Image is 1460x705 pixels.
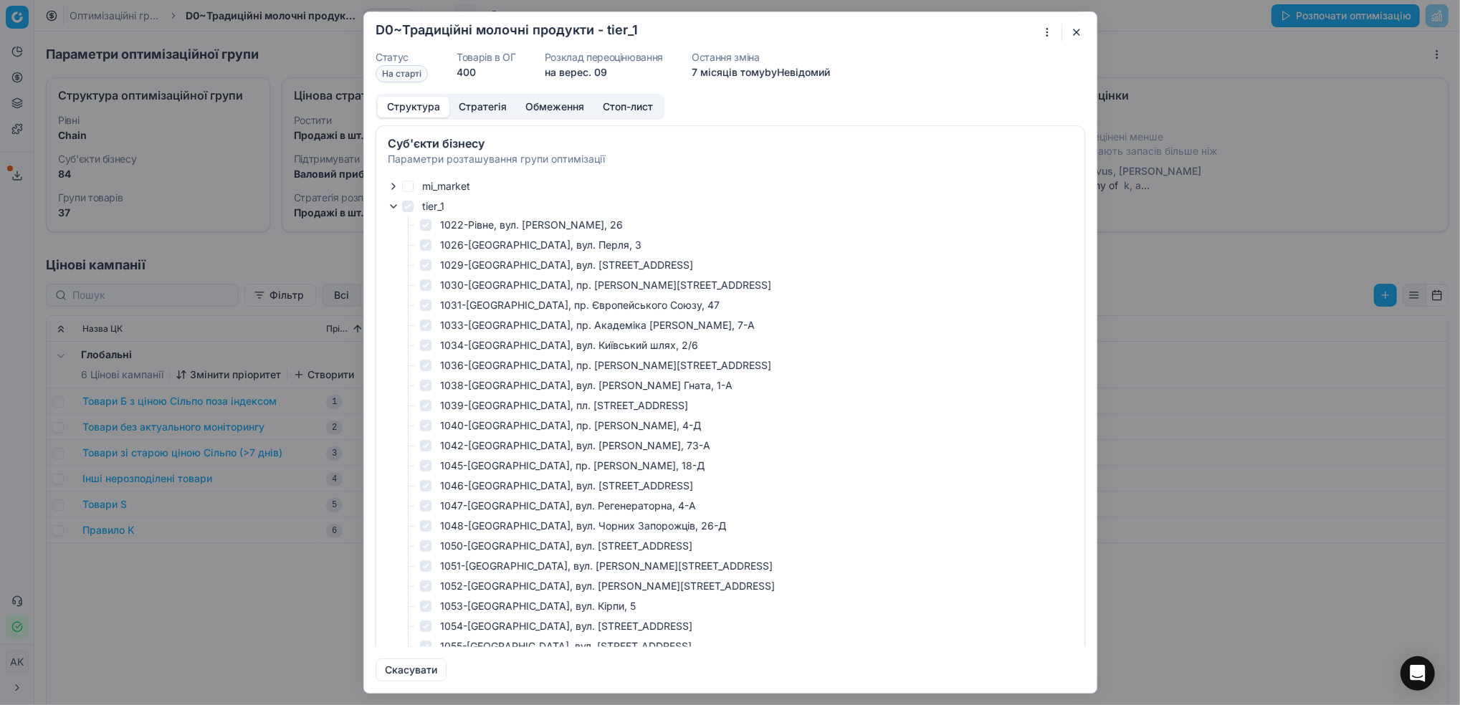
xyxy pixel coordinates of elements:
div: Суб'єкти бізнесу [388,138,1073,149]
input: 1050-[GEOGRAPHIC_DATA], вул. [STREET_ADDRESS] [420,540,431,552]
label: 1050-[GEOGRAPHIC_DATA], вул. [STREET_ADDRESS] [440,541,692,551]
dt: Остання зміна [692,52,830,62]
label: mi_market [422,181,470,191]
label: tier_1 [422,201,444,211]
label: 1038-[GEOGRAPHIC_DATA], вул. [PERSON_NAME] Гната, 1-А [440,380,733,390]
label: 1022-Рівне, вул. [PERSON_NAME], 26 [440,220,623,230]
label: 1029-[GEOGRAPHIC_DATA], вул. [STREET_ADDRESS] [440,260,693,270]
span: на верес. 09 [544,66,606,78]
label: 1055-[GEOGRAPHIC_DATA], вул. [STREET_ADDRESS] [440,641,692,651]
label: 1031-[GEOGRAPHIC_DATA], пр. Європейського Союзу, 47 [440,300,720,310]
label: 1039-[GEOGRAPHIC_DATA], пл. [STREET_ADDRESS] [440,401,688,411]
button: Обмеження [516,97,593,117]
input: 1048-[GEOGRAPHIC_DATA], вул. Чорних Запорожців, 26-Д [420,520,431,532]
dt: Розклад переоцінювання [544,52,662,62]
input: 1055-[GEOGRAPHIC_DATA], вул. [STREET_ADDRESS] [420,641,431,652]
input: 1039-[GEOGRAPHIC_DATA], пл. [STREET_ADDRESS] [420,400,431,411]
span: На старті [376,65,428,82]
button: Структура [378,97,449,117]
label: 1053-[GEOGRAPHIC_DATA], вул. Кірпи, 5 [440,601,636,611]
input: 1046-[GEOGRAPHIC_DATA], вул. [STREET_ADDRESS] [420,480,431,491]
label: 1052-[GEOGRAPHIC_DATA], вул. [PERSON_NAME][STREET_ADDRESS] [440,581,775,591]
input: 1038-[GEOGRAPHIC_DATA], вул. [PERSON_NAME] Гната, 1-А [420,380,431,391]
input: 1036-[GEOGRAPHIC_DATA], пр. [PERSON_NAME][STREET_ADDRESS] [420,360,431,371]
input: 1053-[GEOGRAPHIC_DATA], вул. Кірпи, 5 [420,600,431,612]
label: 1048-[GEOGRAPHIC_DATA], вул. Чорних Запорожців, 26-Д [440,521,726,531]
input: 1022-Рівне, вул. [PERSON_NAME], 26 [420,219,431,231]
input: 1031-[GEOGRAPHIC_DATA], пр. Європейського Союзу, 47 [420,299,431,311]
label: 1033-[GEOGRAPHIC_DATA], пр. Академіка [PERSON_NAME], 7-А [440,320,755,330]
input: 1034-[GEOGRAPHIC_DATA], вул. Київський шлях, 2/6 [420,340,431,351]
input: 1033-[GEOGRAPHIC_DATA], пр. Академіка [PERSON_NAME], 7-А [420,320,431,331]
label: 1047-[GEOGRAPHIC_DATA], вул. Регенераторна, 4-А [440,501,696,511]
button: Стратегія [449,97,516,117]
p: 7 місяців тому by Невідомий [692,65,830,80]
input: 1051-[GEOGRAPHIC_DATA], вул. [PERSON_NAME][STREET_ADDRESS] [420,560,431,572]
input: 1042-[GEOGRAPHIC_DATA], вул. [PERSON_NAME], 73-A [420,440,431,451]
button: Стоп-лист [593,97,662,117]
label: 1036-[GEOGRAPHIC_DATA], пр. [PERSON_NAME][STREET_ADDRESS] [440,360,771,370]
label: 1054-[GEOGRAPHIC_DATA], вул. [STREET_ADDRESS] [440,621,692,631]
input: 1045-[GEOGRAPHIC_DATA], пр. [PERSON_NAME], 18-Д [420,460,431,471]
label: 1045-[GEOGRAPHIC_DATA], пр. [PERSON_NAME], 18-Д [440,461,705,471]
label: 1030-[GEOGRAPHIC_DATA], пр. [PERSON_NAME][STREET_ADDRESS] [440,280,771,290]
input: 1047-[GEOGRAPHIC_DATA], вул. Регенераторна, 4-А [420,500,431,512]
label: 1026-[GEOGRAPHIC_DATA], вул. Перля, 3 [440,240,641,250]
button: Скасувати [376,658,447,681]
input: 1054-[GEOGRAPHIC_DATA], вул. [STREET_ADDRESS] [420,620,431,632]
div: Параметри розташування групи оптимізації [388,152,1073,166]
dt: Товарів в ОГ [457,52,516,62]
input: 1030-[GEOGRAPHIC_DATA], пр. [PERSON_NAME][STREET_ADDRESS] [420,279,431,291]
input: 1026-[GEOGRAPHIC_DATA], вул. Перля, 3 [420,239,431,251]
input: tier_1 [402,201,414,212]
label: 1042-[GEOGRAPHIC_DATA], вул. [PERSON_NAME], 73-A [440,441,710,451]
label: 1051-[GEOGRAPHIC_DATA], вул. [PERSON_NAME][STREET_ADDRESS] [440,561,773,571]
label: 1034-[GEOGRAPHIC_DATA], вул. Київський шлях, 2/6 [440,340,698,350]
dt: Статус [376,52,428,62]
input: 1052-[GEOGRAPHIC_DATA], вул. [PERSON_NAME][STREET_ADDRESS] [420,580,431,592]
input: mi_market [402,181,414,192]
input: 1029-[GEOGRAPHIC_DATA], вул. [STREET_ADDRESS] [420,259,431,271]
input: 1040-[GEOGRAPHIC_DATA], пр. [PERSON_NAME], 4-Д [420,420,431,431]
label: 1046-[GEOGRAPHIC_DATA], вул. [STREET_ADDRESS] [440,481,693,491]
h2: D0~Традиційні молочні продукти - tier_1 [376,24,638,37]
span: 400 [457,66,476,78]
label: 1040-[GEOGRAPHIC_DATA], пр. [PERSON_NAME], 4-Д [440,421,701,431]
